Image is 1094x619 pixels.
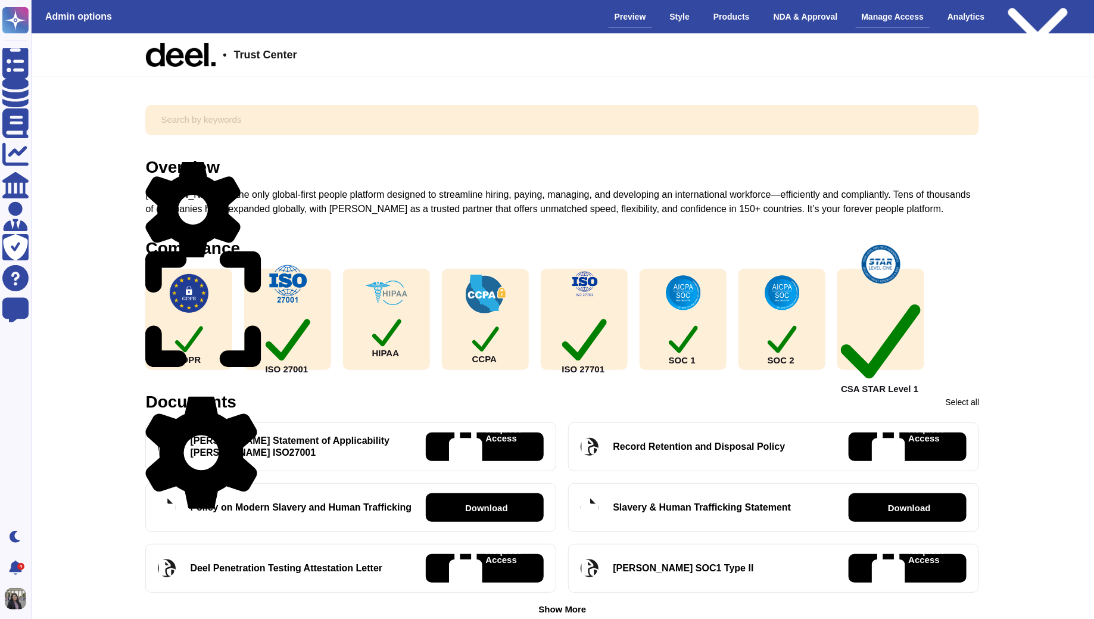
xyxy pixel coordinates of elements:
div: NDA & Approval [768,7,844,27]
img: Company Banner [146,43,216,67]
p: Request Access [485,546,520,590]
div: Manage Access [856,7,930,27]
div: Deel Penetration Testing Attestation Letter [190,562,382,574]
h3: Admin options [45,11,112,22]
img: check [862,245,900,284]
div: Record Retention and Disposal Policy [613,441,785,453]
div: SOC 2 [768,322,797,364]
div: Documents [145,394,236,410]
div: Products [707,7,756,27]
div: 4 [17,563,24,570]
div: HIPAA [372,315,402,358]
div: [PERSON_NAME] Statement of Applicability [PERSON_NAME] ISO27001 [190,435,412,459]
input: Search by keywords [154,110,971,130]
button: user [2,586,35,612]
div: Analytics [942,7,990,27]
img: check [763,273,802,312]
div: ISO 27701 [562,313,607,374]
div: CCPA [472,323,500,363]
img: check [466,275,506,313]
div: Policy on Modern Slavery and Human Trafficking [190,502,412,514]
div: Slavery & Human Trafficking Statement [613,502,791,514]
p: Request Access [908,546,943,590]
div: Select all [946,398,980,406]
p: Request Access [908,425,943,469]
div: Compliance [145,240,240,257]
img: check [267,265,308,303]
div: Preview [609,7,652,27]
div: ISO 27001 [266,313,311,374]
span: • [223,49,226,60]
div: CSA STAR Level 1 [841,293,921,393]
img: check [565,265,604,303]
div: SOC 1 [669,322,698,364]
img: check [664,273,703,312]
img: user [5,588,26,609]
div: Style [664,7,696,27]
p: Download [888,503,931,512]
p: Request Access [485,425,520,469]
p: Download [465,503,508,512]
span: Trust Center [234,49,297,60]
div: [PERSON_NAME] SOC1 Type II [613,562,753,574]
div: Overview [145,159,220,176]
div: Show More [538,605,586,614]
div: [PERSON_NAME] is the only global-first people platform designed to streamline hiring, paying, man... [145,188,979,216]
img: check [366,281,407,306]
